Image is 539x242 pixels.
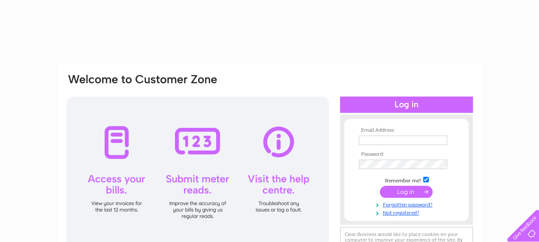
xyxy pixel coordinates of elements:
[357,151,456,157] th: Password:
[357,175,456,184] td: Remember me?
[357,127,456,133] th: Email Address:
[359,200,456,208] a: Forgotten password?
[359,208,456,216] a: Not registered?
[380,186,433,198] input: Submit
